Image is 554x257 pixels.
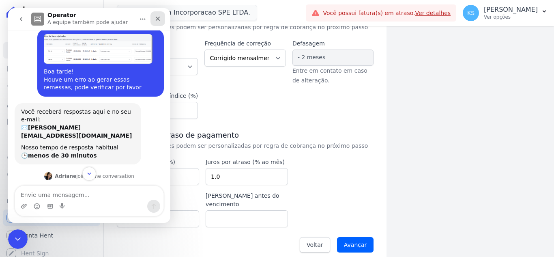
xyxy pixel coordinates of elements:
a: Parcelas [3,60,100,76]
div: Você receberá respostas aqui e no seu e-mail: ✉️ [13,100,127,132]
textarea: Envie uma mensagem... [7,178,155,192]
button: Início [127,3,142,19]
label: Defasagem [292,39,374,48]
div: Operator diz… [6,95,156,163]
div: Kelly diz… [6,21,156,95]
b: [PERSON_NAME][EMAIL_ADDRESS][DOMAIN_NAME] [13,116,124,131]
a: Transferências [3,132,100,148]
button: Scroll to bottom [74,159,88,173]
div: Você receberá respostas aqui e no seu e-mail:✉️[PERSON_NAME][EMAIL_ADDRESS][DOMAIN_NAME]Nosso tem... [6,95,133,157]
div: Fechar [142,3,157,18]
button: Enviar uma mensagem [139,192,152,205]
iframe: Intercom live chat [8,8,170,223]
iframe: Intercom live chat [8,229,28,249]
span: - 2 meses [298,54,325,60]
span: Conta Hent [21,231,53,240]
div: Plataformas [6,197,97,206]
button: Selecionador de GIF [39,195,45,201]
p: A equipe também pode ajudar [39,10,120,18]
button: Mg Ernesta Incorporacao SPE LTDA. [117,5,257,20]
a: Voltar [300,237,330,253]
h3: Desconto e atraso de pagamento [117,130,374,140]
a: Conta Hent [3,227,100,244]
label: Frequência de correção [204,39,286,48]
a: Crédito [3,149,100,166]
button: Start recording [52,195,58,201]
label: [PERSON_NAME] antes do vencimento [206,192,288,209]
b: menos de 30 minutos [20,144,89,151]
span: Voltar [307,241,323,249]
p: [PERSON_NAME] [484,6,538,14]
input: Avançar [337,237,374,253]
span: KS [467,10,475,16]
div: Nosso tempo de resposta habitual 🕒 [13,136,127,151]
p: Essas configurações podem ser personalizadas por regra de cobrança no próximo passo [117,23,374,31]
div: Boa tarde! Houve um erro ao gerar essas remessas, pode verificar por favor [36,60,149,84]
button: KS [PERSON_NAME] Ver opções [456,2,554,24]
p: Ver opções [484,14,538,20]
a: Lotes [3,78,100,94]
a: Contratos [3,42,100,58]
a: Minha Carteira [3,114,100,130]
p: Essas configurações podem ser personalizadas por regra de cobrança no próximo passo [117,142,374,150]
a: Negativação [3,167,100,184]
a: Clientes [3,96,100,112]
span: Você possui fatura(s) em atraso. [323,9,451,17]
label: Juros por atraso (% ao mês) [206,158,288,166]
span: Entre em contato em caso de alteração. [292,67,367,84]
a: Recebíveis [3,209,100,226]
div: Boa tarde!Houve um erro ao gerar essas remessas, pode verificar por favor [29,21,156,89]
button: Upload do anexo [13,195,19,201]
a: Visão Geral [3,24,100,41]
a: Ver detalhes [415,10,451,16]
button: Selecionador de Emoji [26,195,32,201]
